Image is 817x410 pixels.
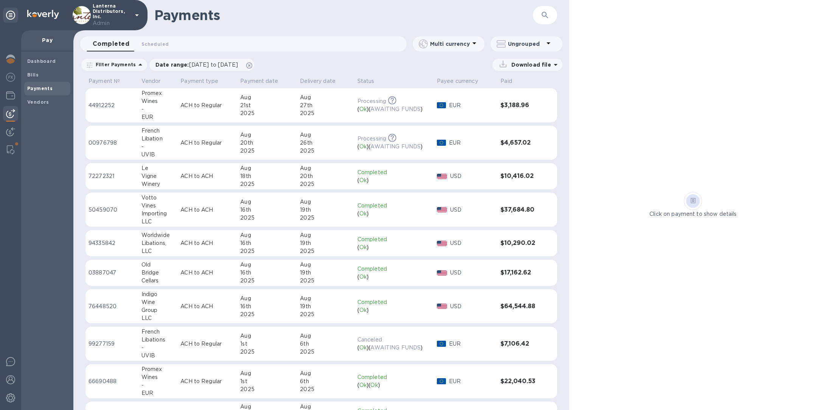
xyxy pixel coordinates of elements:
[3,8,18,23] div: Unpin categories
[240,101,294,109] div: 21st
[357,77,374,85] p: Status
[450,302,495,310] p: USD
[300,172,351,180] div: 20th
[240,131,294,139] div: Aug
[149,59,254,71] div: Date range:[DATE] to [DATE]
[357,77,384,85] span: Status
[27,10,59,19] img: Logo
[437,207,447,212] img: USD
[300,302,351,310] div: 19th
[300,295,351,302] div: Aug
[180,302,234,310] p: ACH to ACH
[27,72,39,78] b: Bills
[357,97,386,105] p: Processing
[300,310,351,318] div: 2025
[180,239,234,247] p: ACH to ACH
[357,105,431,113] div: ( ) ( )
[300,198,351,206] div: Aug
[240,139,294,147] div: 20th
[141,277,175,285] div: Cellars
[180,101,234,109] p: ACH to Regular
[180,77,218,85] p: Payment type
[180,377,234,385] p: ACH to Regular
[508,61,551,69] p: Download file
[370,143,421,151] p: AWAITING FUNDS
[6,91,15,100] img: Wallets
[240,147,294,155] div: 2025
[300,348,351,356] div: 2025
[357,381,431,389] div: ( ) ( )
[359,273,367,281] p: Ok
[449,377,494,385] p: EUR
[357,273,431,281] div: ( )
[437,77,488,85] span: Payee currency
[357,176,431,184] div: ( )
[141,97,175,105] div: Wines
[500,77,522,85] span: Paid
[300,239,351,247] div: 19th
[240,385,294,393] div: 2025
[357,143,431,151] div: ( ) ( )
[240,231,294,239] div: Aug
[357,298,431,306] p: Completed
[300,231,351,239] div: Aug
[141,381,175,389] div: -
[141,306,175,314] div: Group
[141,180,175,188] div: Winery
[141,210,175,218] div: Importing
[180,172,234,180] p: ACH to ACH
[359,381,367,389] p: Ok
[27,99,49,105] b: Vendors
[27,86,53,91] b: Payments
[141,77,171,85] span: Vendor
[141,261,175,269] div: Old
[500,206,541,214] h3: $37,684.80
[89,340,135,348] p: 99277159
[141,352,175,360] div: UVIB
[240,77,278,85] p: Payment date
[500,340,541,348] h3: $7,106.42
[180,206,234,214] p: ACH to ACH
[300,147,351,155] div: 2025
[357,336,431,344] p: Canceled
[141,328,175,336] div: French
[300,261,351,269] div: Aug
[141,40,169,48] span: Scheduled
[430,40,470,48] p: Multi currency
[240,109,294,117] div: 2025
[141,247,175,255] div: LLC
[240,164,294,172] div: Aug
[141,135,175,143] div: Libation
[89,239,135,247] p: 94335842
[300,77,345,85] span: Delivery date
[240,77,288,85] span: Payment date
[437,77,478,85] p: Payee currency
[141,143,175,151] div: -
[240,172,294,180] div: 18th
[27,36,67,44] p: Pay
[141,231,175,239] div: Worldwide
[180,139,234,147] p: ACH to Regular
[89,101,135,109] p: 44912252
[437,304,447,309] img: USD
[449,101,494,109] p: EUR
[141,105,175,113] div: -
[300,77,335,85] p: Delivery date
[141,298,175,306] div: Wine
[500,303,541,310] h3: $64,544.88
[240,369,294,377] div: Aug
[240,180,294,188] div: 2025
[93,39,129,49] span: Completed
[141,389,175,397] div: EUR
[357,344,431,352] div: ( ) ( )
[300,247,351,255] div: 2025
[189,62,238,68] span: [DATE] to [DATE]
[93,19,130,27] p: Admin
[359,306,367,314] p: Ok
[300,214,351,222] div: 2025
[141,290,175,298] div: Indigo
[89,139,135,147] p: 00976798
[240,198,294,206] div: Aug
[141,151,175,159] div: UVIB
[500,77,512,85] p: Paid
